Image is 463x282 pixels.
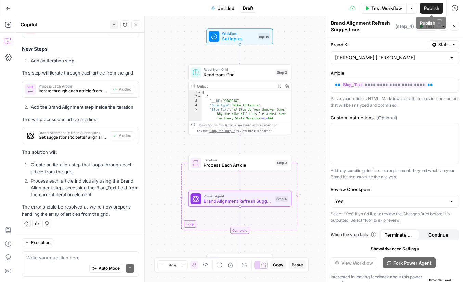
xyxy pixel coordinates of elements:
g: Edge from step_2 to step_3 [239,135,241,154]
label: Article [331,70,459,77]
span: Continue [428,231,448,238]
span: Workflow [222,31,255,36]
div: 1 [189,90,202,95]
span: Brand Alignment Refresh Suggestions [204,198,272,204]
span: Added [119,86,131,92]
span: Copy the output [209,129,235,133]
span: Brand Alignment Refresh Suggestions [39,131,107,134]
label: Review Checkpoint [331,186,459,193]
span: Read from Grid [204,67,273,72]
input: Yes [335,198,446,205]
span: Set Inputs [222,36,255,42]
strong: Add an Iteration step [31,58,74,63]
span: Draft [243,5,253,11]
div: 3 [189,99,202,104]
input: Neiman Marcus [335,54,446,61]
g: Edge from step_3 to step_4 [239,171,241,190]
div: Complete [230,227,249,234]
span: (Optional) [376,114,397,121]
a: When the step fails: [331,232,376,238]
span: Power Agent [204,193,272,199]
button: Test [416,22,437,31]
span: Publish [424,5,439,12]
span: Copy [273,262,283,268]
g: Edge from step_3-iteration-end to end [239,234,241,253]
button: View Workflow [331,257,377,268]
div: Power AgentBrand Alignment Refresh SuggestionsStep 4 [188,191,292,207]
div: LoopIterationProcess Each ArticleStep 3 [188,155,292,171]
button: Auto Mode [89,264,123,273]
button: Added [110,131,134,140]
div: EndOutput [188,254,292,270]
span: Read from Grid [204,71,273,78]
span: 97% [169,262,176,268]
g: Edge from start to step_2 [239,44,241,64]
li: Process each article individually using the Brand Alignment step, accessing the Blog_Text field f... [29,177,139,198]
p: This step will iterate through each article from the grid [22,69,139,77]
p: This solution will: [22,149,139,156]
div: Read from GridRead from GridStep 2Output[ { "__id":"9649518", "Shoe_Type":"Nike Killshots", "Blog... [188,64,292,135]
div: Copilot [21,21,107,28]
div: Step 3 [276,160,288,166]
div: 2 [189,95,202,99]
button: Paste [289,260,306,269]
div: WorkflowSet InputsInputs [188,28,292,44]
span: Get suggestions to better align article with brand positioning and tone [39,134,107,140]
span: Paste [292,262,303,268]
span: Iteration [204,157,273,163]
button: Publish [420,3,443,14]
span: Terminate Workflow [385,231,415,238]
button: Added [110,85,134,94]
span: Test Workflow [371,5,402,12]
span: Execution [31,240,50,246]
p: The error should be resolved as we're now properly handling the array of articles from the grid. [22,203,139,218]
p: Paste your article's HTML, Markdown, or URL to provide the content that will be analyzed and opti... [331,95,459,109]
div: Step 4 [275,196,288,202]
div: This output is too large & has been abbreviated for review. to view the full content. [197,123,288,133]
div: Complete [188,227,292,234]
div: Inputs [258,33,270,40]
p: Select "Yes" if you'd like to review the Changes Brief before it is outputted. Select "No" to ski... [331,211,459,224]
span: Process Each Article [39,84,107,88]
div: Step 2 [276,69,288,76]
button: Continue [419,229,458,240]
span: Toggle code folding, rows 2 through 6 [197,95,201,99]
span: Untitled [217,5,234,12]
span: Test [425,23,434,29]
button: Copy [270,260,286,269]
span: ( step_4 ) [395,23,414,30]
button: Test Workflow [361,3,407,14]
strong: Add the Brand Alignment step inside the iteration [31,104,133,110]
button: Fork Power Agent [383,257,436,268]
div: Output [197,83,273,89]
textarea: Brand Alignment Refresh Suggestions [331,19,394,33]
span: Toggle code folding, rows 1 through 7 [197,90,201,95]
span: Static [438,42,450,48]
span: Added [119,133,131,139]
span: End [222,256,267,262]
label: Brand Kit [331,41,426,48]
span: Process Each Article [204,162,273,168]
span: Auto Mode [99,265,120,271]
button: Static [429,40,459,49]
span: Iterate through each article from the grid to process them individually [39,88,107,94]
button: Untitled [207,3,239,14]
span: Show Advanced Settings [371,246,419,252]
p: This will process one article at a time [22,116,139,123]
span: View Workflow [341,259,373,266]
div: 4 [189,103,202,108]
li: Create an iteration step that loops through each article from the grid [29,161,139,175]
button: Execution [22,238,53,247]
h3: New Steps [22,44,139,53]
p: Add any specific guidelines or requirements beyond what's in your Brand Kit to customize the anal... [331,167,459,180]
label: Custom Instructions [331,114,459,121]
span: Fork Power Agent [393,259,432,266]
